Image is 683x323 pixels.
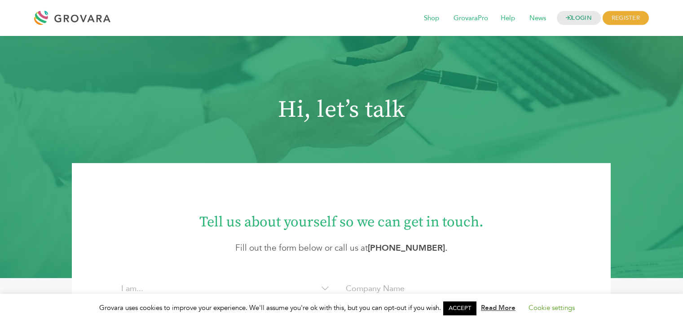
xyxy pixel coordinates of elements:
a: Help [494,13,521,23]
span: News [523,10,552,27]
a: [PHONE_NUMBER] [368,242,445,254]
a: Read More [481,303,516,312]
a: News [523,13,552,23]
span: Shop [418,10,445,27]
a: ACCEPT [443,301,476,315]
span: Help [494,10,521,27]
h1: Tell us about yourself so we can get in touch. [99,206,584,232]
a: LOGIN [557,11,601,25]
a: GrovaraPro [447,13,494,23]
a: Cookie settings [529,303,575,312]
span: GrovaraPro [447,10,494,27]
span: Grovara uses cookies to improve your experience. We'll assume you're ok with this, but you can op... [99,303,584,312]
p: Fill out the form below or call us at [99,242,584,255]
span: REGISTER [603,11,649,25]
a: Shop [418,13,445,23]
h1: Hi, let’s talk [39,96,644,124]
label: Company Name [346,283,405,295]
strong: . [368,242,448,254]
